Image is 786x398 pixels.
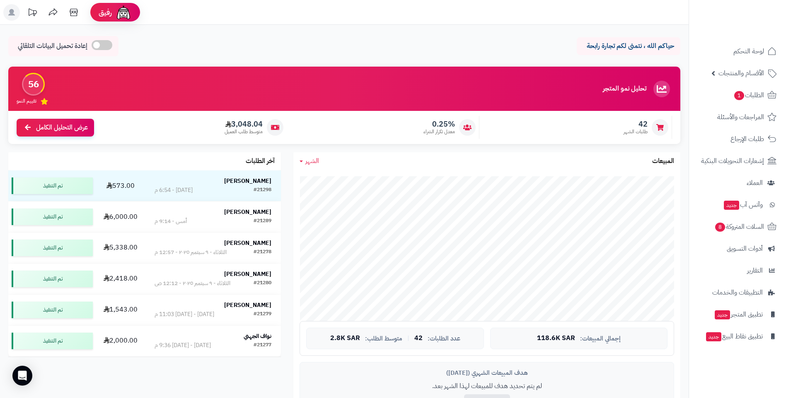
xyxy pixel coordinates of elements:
span: التقارير [747,265,763,276]
span: إعادة تحميل البيانات التلقائي [18,41,87,51]
p: حياكم الله ، نتمنى لكم تجارة رابحة [583,41,674,51]
span: | [407,335,409,341]
td: 573.00 [96,170,145,201]
span: السلات المتروكة [714,221,764,233]
div: Open Intercom Messenger [12,366,32,386]
div: الثلاثاء - ٩ سبتمبر ٢٠٢٥ - 12:57 م [155,248,227,257]
span: تطبيق نقاط البيع [705,331,763,342]
h3: تحليل نمو المتجر [603,85,646,93]
span: لوحة التحكم [733,46,764,57]
a: تحديثات المنصة [22,4,43,23]
h3: آخر الطلبات [246,158,275,165]
div: الثلاثاء - ٩ سبتمبر ٢٠٢٥ - 12:12 ص [155,279,230,288]
span: 42 [624,120,648,129]
span: رفيق [99,7,112,17]
div: #21298 [254,186,271,194]
span: العملاء [747,177,763,189]
td: 1,543.00 [96,295,145,325]
div: #21278 [254,248,271,257]
a: لوحة التحكم [694,41,781,61]
a: إشعارات التحويلات البنكية [694,151,781,171]
span: المراجعات والأسئلة [717,111,764,123]
span: طلبات الشهر [624,128,648,135]
span: الأقسام والمنتجات [718,67,764,79]
a: السلات المتروكة8 [694,217,781,237]
div: [DATE] - 6:54 م [155,186,193,194]
a: التطبيقات والخدمات [694,283,781,302]
strong: [PERSON_NAME] [224,301,271,309]
strong: [PERSON_NAME] [224,177,271,185]
td: 2,418.00 [96,264,145,294]
h3: المبيعات [652,158,674,165]
span: 1 [734,91,744,100]
img: ai-face.png [115,4,132,21]
span: 3,048.04 [225,120,263,129]
a: وآتس آبجديد [694,195,781,215]
a: تطبيق المتجرجديد [694,304,781,324]
p: لم يتم تحديد هدف للمبيعات لهذا الشهر بعد. [306,381,667,391]
span: متوسط طلب العميل [225,128,263,135]
div: [DATE] - [DATE] 11:03 م [155,310,214,319]
span: الشهر [305,156,319,166]
span: متوسط الطلب: [365,335,402,342]
a: المراجعات والأسئلة [694,107,781,127]
td: 6,000.00 [96,201,145,232]
span: جديد [715,310,730,319]
div: تم التنفيذ [12,209,93,225]
a: طلبات الإرجاع [694,129,781,149]
span: التطبيقات والخدمات [712,287,763,298]
span: طلبات الإرجاع [730,133,764,145]
td: 2,000.00 [96,326,145,356]
a: أدوات التسويق [694,239,781,259]
span: معدل تكرار الشراء [423,128,455,135]
span: 42 [414,335,423,342]
span: تطبيق المتجر [714,309,763,320]
span: 118.6K SAR [537,335,575,342]
strong: نواف الجهني [244,332,271,340]
span: جديد [724,201,739,210]
span: عدد الطلبات: [428,335,460,342]
div: تم التنفيذ [12,333,93,349]
span: جديد [706,332,721,341]
a: عرض التحليل الكامل [17,119,94,137]
div: تم التنفيذ [12,240,93,256]
div: هدف المبيعات الشهري ([DATE]) [306,369,667,377]
div: #21279 [254,310,271,319]
a: الطلبات1 [694,85,781,105]
a: تطبيق نقاط البيعجديد [694,326,781,346]
span: 0.25% [423,120,455,129]
span: 2.8K SAR [330,335,360,342]
a: العملاء [694,173,781,193]
div: تم التنفيذ [12,302,93,318]
div: #21289 [254,217,271,225]
span: إجمالي المبيعات: [580,335,621,342]
span: وآتس آب [723,199,763,211]
a: الشهر [300,156,319,166]
strong: [PERSON_NAME] [224,208,271,216]
span: 8 [715,223,725,232]
div: تم التنفيذ [12,177,93,194]
span: تقييم النمو [17,98,36,105]
a: التقارير [694,261,781,281]
td: 5,338.00 [96,233,145,263]
strong: [PERSON_NAME] [224,270,271,278]
strong: [PERSON_NAME] [224,239,271,247]
div: #21277 [254,341,271,350]
span: عرض التحليل الكامل [36,123,88,132]
span: أدوات التسويق [727,243,763,254]
div: #21280 [254,279,271,288]
span: الطلبات [733,89,764,101]
div: [DATE] - [DATE] 9:36 م [155,341,211,350]
div: تم التنفيذ [12,271,93,287]
div: أمس - 9:14 م [155,217,187,225]
span: إشعارات التحويلات البنكية [701,155,764,167]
